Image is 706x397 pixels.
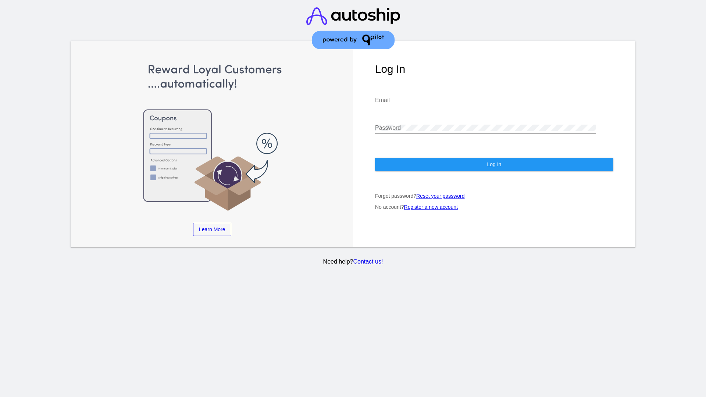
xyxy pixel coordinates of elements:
[404,204,458,210] a: Register a new account
[375,204,613,210] p: No account?
[375,63,613,75] h1: Log In
[375,158,613,171] button: Log In
[487,161,501,167] span: Log In
[193,223,231,236] a: Learn More
[93,63,331,212] img: Apply Coupons Automatically to Scheduled Orders with QPilot
[69,258,637,265] p: Need help?
[375,193,613,199] p: Forgot password?
[375,97,596,104] input: Email
[199,226,225,232] span: Learn More
[416,193,465,199] a: Reset your password
[353,258,383,265] a: Contact us!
